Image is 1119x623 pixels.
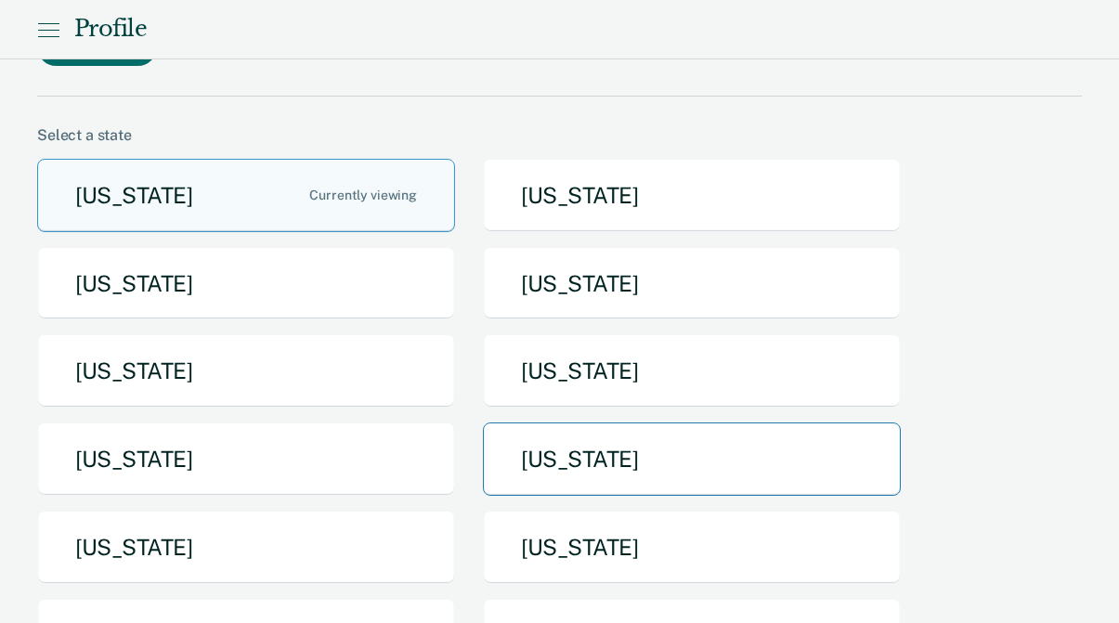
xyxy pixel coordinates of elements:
[37,247,455,320] button: [US_STATE]
[483,159,901,232] button: [US_STATE]
[483,422,901,496] button: [US_STATE]
[483,511,901,584] button: [US_STATE]
[37,334,455,408] button: [US_STATE]
[37,159,455,232] button: [US_STATE]
[37,126,1082,144] div: Select a state
[37,511,455,584] button: [US_STATE]
[37,422,455,496] button: [US_STATE]
[74,16,147,43] div: Profile
[483,334,901,408] button: [US_STATE]
[483,247,901,320] button: [US_STATE]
